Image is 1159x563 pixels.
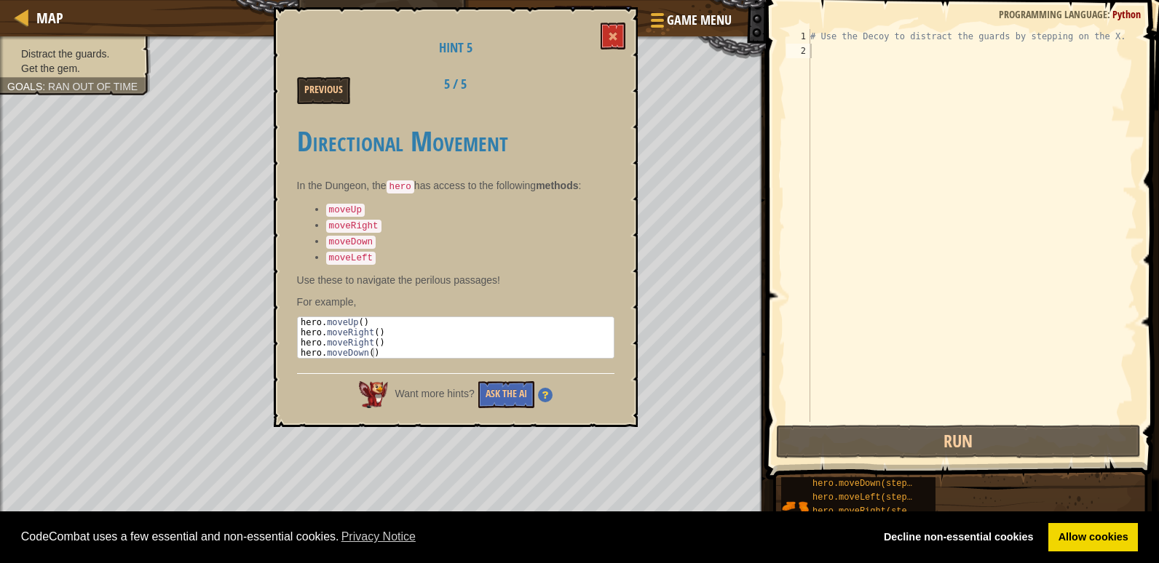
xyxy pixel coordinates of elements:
div: 1 [786,29,810,44]
div: 2 [786,44,810,58]
span: hero.moveRight(steps) [812,506,922,516]
span: Hint 5 [439,39,472,57]
h2: 5 / 5 [410,77,501,92]
button: Game Menu [639,6,740,40]
code: moveDown [326,236,376,249]
span: : [1107,7,1112,21]
img: Hint [538,388,553,402]
h1: Directional Movement [297,126,614,156]
span: Get the gem. [21,63,80,74]
p: In the Dungeon, the has access to the following : [297,178,614,194]
button: Run [776,425,1141,458]
img: AI [359,381,388,407]
span: Want more hints? [395,388,475,399]
img: portrait.png [781,492,809,520]
span: hero.moveLeft(steps) [812,492,917,503]
span: Map [36,8,63,28]
code: hero [387,180,414,193]
span: Distract the guards. [21,48,109,60]
span: Ran out of time [48,81,138,92]
span: CodeCombat uses a few essential and non-essential cookies. [21,526,863,548]
p: Use these to navigate the perilous passages! [297,273,614,287]
button: Previous [297,77,350,104]
li: Distract the guards. [7,47,140,61]
strong: methods [536,180,578,191]
code: moveLeft [326,252,376,265]
a: deny cookies [874,523,1043,552]
a: Map [29,8,63,28]
li: Get the gem. [7,61,140,76]
button: Ask the AI [478,381,534,408]
span: Python [1112,7,1141,21]
span: hero.moveDown(steps) [812,479,917,489]
span: Game Menu [667,11,732,30]
code: moveRight [326,220,381,233]
a: allow cookies [1048,523,1138,552]
code: moveUp [326,204,365,217]
a: learn more about cookies [339,526,419,548]
button: Ask AI [554,6,593,33]
span: Programming language [999,7,1107,21]
span: Goals [7,81,42,92]
span: : [42,81,48,92]
p: For example, [297,295,614,309]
